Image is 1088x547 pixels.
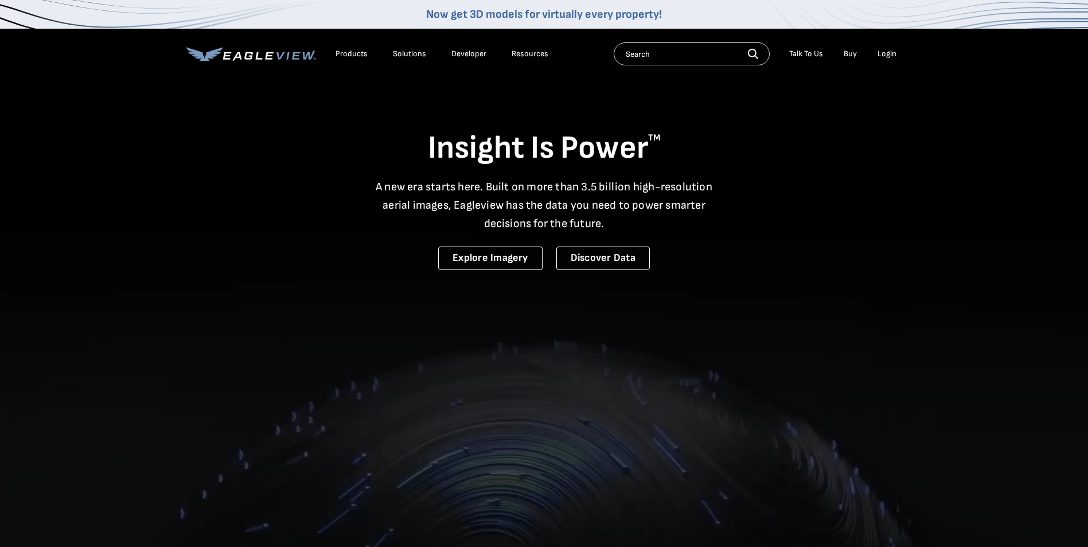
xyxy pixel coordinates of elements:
[438,247,543,270] a: Explore Imagery
[336,49,368,59] div: Products
[186,128,902,169] h1: Insight Is Power
[512,49,548,59] div: Resources
[844,49,857,59] a: Buy
[393,49,426,59] div: Solutions
[556,247,650,270] a: Discover Data
[451,49,486,59] a: Developer
[878,49,896,59] div: Login
[369,178,720,233] p: A new era starts here. Built on more than 3.5 billion high-resolution aerial images, Eagleview ha...
[426,7,662,21] a: Now get 3D models for virtually every property!
[614,42,770,65] input: Search
[789,49,823,59] div: Talk To Us
[648,132,661,143] sup: TM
